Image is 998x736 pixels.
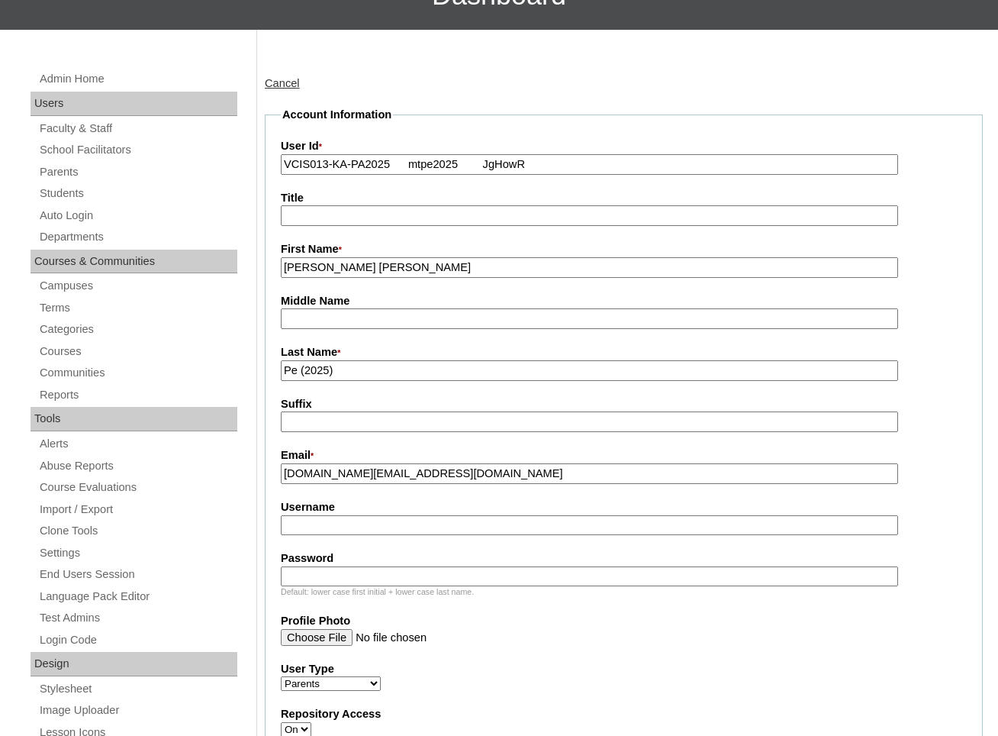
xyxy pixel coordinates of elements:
[38,701,237,720] a: Image Uploader
[38,69,237,89] a: Admin Home
[38,184,237,203] a: Students
[281,586,967,598] div: Default: lower case first initial + lower case last name.
[38,521,237,541] a: Clone Tools
[281,107,393,123] legend: Account Information
[281,447,967,464] label: Email
[38,363,237,383] a: Communities
[281,344,967,361] label: Last Name
[38,140,237,160] a: School Facilitators
[38,342,237,361] a: Courses
[38,276,237,295] a: Campuses
[38,228,237,247] a: Departments
[38,680,237,699] a: Stylesheet
[281,499,967,515] label: Username
[31,652,237,676] div: Design
[38,544,237,563] a: Settings
[38,478,237,497] a: Course Evaluations
[38,500,237,519] a: Import / Export
[281,241,967,258] label: First Name
[281,706,967,722] label: Repository Access
[281,138,967,155] label: User Id
[281,190,967,206] label: Title
[281,661,967,677] label: User Type
[281,550,967,567] label: Password
[265,77,300,89] a: Cancel
[38,206,237,225] a: Auto Login
[281,613,967,629] label: Profile Photo
[38,565,237,584] a: End Users Session
[281,293,967,309] label: Middle Name
[31,92,237,116] div: Users
[31,407,237,431] div: Tools
[31,250,237,274] div: Courses & Communities
[38,119,237,138] a: Faculty & Staff
[38,457,237,476] a: Abuse Reports
[38,299,237,318] a: Terms
[38,608,237,628] a: Test Admins
[281,396,967,412] label: Suffix
[38,320,237,339] a: Categories
[38,631,237,650] a: Login Code
[38,587,237,606] a: Language Pack Editor
[38,163,237,182] a: Parents
[38,386,237,405] a: Reports
[38,434,237,454] a: Alerts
